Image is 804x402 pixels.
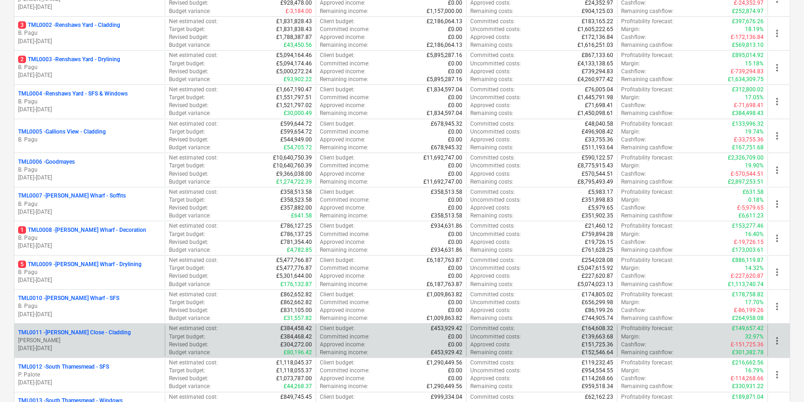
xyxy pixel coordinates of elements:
[320,128,370,136] p: Committed income :
[18,294,161,318] div: TML0010 -[PERSON_NAME] Wharf - SFSB. Pagu[DATE]-[DATE]
[320,18,355,26] p: Client budget :
[732,144,764,152] p: £167,751.68
[621,68,646,76] p: Cashflow :
[448,238,462,246] p: £0.00
[280,238,312,246] p: £781,354.40
[280,196,312,204] p: £358,523.58
[772,28,783,39] span: more_vert
[18,90,161,114] div: TML0004 -Renshaws Yard - SFS & WindowsB. Pagu[DATE]-[DATE]
[745,162,764,170] p: 19.90%
[169,7,211,15] p: Budget variance :
[470,204,511,212] p: Approved costs :
[320,120,355,128] p: Client budget :
[470,68,511,76] p: Approved costs :
[18,226,26,234] span: 1
[320,246,368,254] p: Remaining income :
[772,130,783,141] span: more_vert
[169,204,208,212] p: Revised budget :
[169,86,218,94] p: Net estimated cost :
[743,188,764,196] p: £631.58
[745,230,764,238] p: 16.40%
[621,178,674,186] p: Remaining cashflow :
[169,144,211,152] p: Budget variance :
[448,204,462,212] p: £0.00
[577,178,613,186] p: £8,795,493.49
[427,41,462,49] p: £2,186,064.13
[284,76,312,83] p: £93,902.22
[320,68,365,76] p: Approved income :
[577,94,613,102] p: £1,445,791.98
[320,170,365,178] p: Approved income :
[582,51,613,59] p: £867,133.60
[431,212,462,220] p: £358,513.58
[169,188,218,196] p: Net estimated cost :
[448,162,462,170] p: £0.00
[18,363,161,387] div: TML0012 -South Thamesmead - SFSP. Palote[DATE]-[DATE]
[320,109,368,117] p: Remaining income :
[577,60,613,68] p: £4,133,138.65
[621,196,640,204] p: Margin :
[772,233,783,244] span: more_vert
[18,21,161,45] div: 3TML0002 -Renshaws Yard - CladdingB. Pagu[DATE]-[DATE]
[427,76,462,83] p: £5,895,287.16
[276,86,312,94] p: £1,667,190.47
[320,86,355,94] p: Client budget :
[577,109,613,117] p: £1,450,098.61
[470,102,511,109] p: Approved costs :
[448,128,462,136] p: £0.00
[448,94,462,102] p: £0.00
[732,246,764,254] p: £173,003.61
[18,234,161,242] p: B. Pagu
[621,94,640,102] p: Margin :
[320,41,368,49] p: Remaining income :
[18,242,161,250] p: [DATE] - [DATE]
[320,60,370,68] p: Committed income :
[621,162,640,170] p: Margin :
[18,158,161,182] div: TML0006 -GoodmayesB. Pagu[DATE]-[DATE]
[621,170,646,178] p: Cashflow :
[621,18,674,26] p: Profitability forecast :
[732,41,764,49] p: £569,813.10
[737,204,764,212] p: £-5,979.65
[448,196,462,204] p: £0.00
[18,261,142,268] p: TML0009 - [PERSON_NAME] Wharf - Drylining
[772,198,783,210] span: more_vert
[431,222,462,230] p: £934,631.86
[582,154,613,162] p: £590,122.57
[431,246,462,254] p: £934,631.86
[18,21,120,29] p: TML0002 - Renshaws Yard - Cladding
[169,26,205,33] p: Target budget :
[758,357,804,402] iframe: Chat Widget
[169,94,205,102] p: Target budget :
[470,238,511,246] p: Approved costs :
[470,7,513,15] p: Remaining costs :
[18,226,161,250] div: 1TML0008 -[PERSON_NAME] Wharf - DecorationB. Pagu[DATE]-[DATE]
[732,109,764,117] p: £384,498.43
[621,33,646,41] p: Cashflow :
[732,7,764,15] p: £252,874.97
[18,128,106,136] p: TML0005 - Gallions View - Cladding
[169,246,211,254] p: Budget variance :
[320,76,368,83] p: Remaining income :
[280,204,312,212] p: £357,882.00
[18,337,161,345] p: [PERSON_NAME]
[284,109,312,117] p: £30,000.49
[621,222,674,230] p: Profitability forecast :
[276,18,312,26] p: £1,831,828.43
[320,94,370,102] p: Committed income :
[448,26,462,33] p: £0.00
[448,230,462,238] p: £0.00
[739,212,764,220] p: £6,611.23
[169,76,211,83] p: Budget variance :
[582,33,613,41] p: £172,136.84
[621,230,640,238] p: Margin :
[621,120,674,128] p: Profitability forecast :
[169,33,208,41] p: Revised budget :
[320,212,368,220] p: Remaining income :
[423,178,462,186] p: £11,692,747.00
[18,200,161,208] p: B. Pagu
[18,192,161,216] div: TML0007 -[PERSON_NAME] Wharf - SoffitsB. Pagu[DATE]-[DATE]
[169,238,208,246] p: Revised budget :
[734,102,764,109] p: £-71,698.41
[280,188,312,196] p: £358,513.58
